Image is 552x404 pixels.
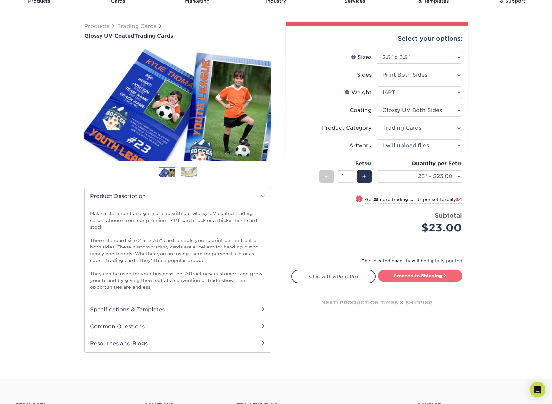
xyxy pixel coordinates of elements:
[456,197,462,202] span: $4
[159,167,175,178] img: Trading Cards 01
[378,270,462,282] a: Proceed to Shipping
[325,172,328,181] span: -
[181,167,197,177] img: Trading Cards 02
[322,124,372,132] div: Product Category
[84,33,271,39] a: Glossy UV CoatedTrading Cards
[85,301,271,318] h2: Specifications & Templates
[117,23,156,29] a: Trading Cards
[351,53,372,61] div: Sizes
[530,382,545,397] div: Open Intercom Messenger
[84,40,271,169] img: Glossy UV Coated 01
[291,26,462,51] div: Select your options:
[291,270,376,283] a: Chat with a Print Pro
[85,188,271,205] h2: Product Description
[345,89,372,97] div: Weight
[85,318,271,335] h2: Common Questions
[84,33,271,39] h1: Trading Cards
[350,106,372,114] div: Coating
[291,283,462,322] div: next: production times & shipping
[85,335,271,352] h2: Resources and Blogs
[365,197,462,204] small: Get more trading cards per set for
[377,160,462,168] div: Quantity per Set
[357,71,372,79] div: Sides
[360,258,462,263] small: The selected quantity will be
[359,196,360,203] span: !
[90,210,266,290] p: Make a statement and get noticed with our Glossy UV coated trading cards. Choose from our premium...
[447,197,462,202] span: only
[319,160,372,168] div: Sets
[382,220,462,236] div: $23.00
[84,23,109,29] a: Products
[349,142,372,150] div: Artwork
[435,212,462,219] strong: Subtotal
[362,172,366,181] span: +
[84,33,134,39] span: Glossy UV Coated
[426,258,462,263] a: digitally printed
[373,197,378,202] strong: 25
